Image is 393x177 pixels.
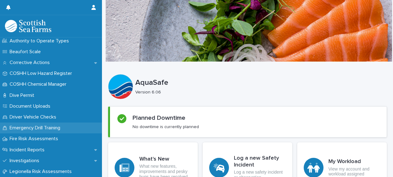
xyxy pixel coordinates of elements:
[7,49,46,55] p: Beaufort Scale
[7,114,61,120] p: Driver Vehicle Checks
[7,169,77,175] p: Legionella Risk Assessments
[7,71,77,76] p: COSHH Low Hazard Register
[7,125,65,131] p: Emergency Drill Training
[135,90,382,95] p: Version 6.06
[328,166,380,177] p: View my account and workload assigned
[139,156,191,163] h3: What's New
[328,158,380,165] h3: My Workload
[234,155,286,168] h3: Log a new Safety Incident
[133,124,199,130] p: No downtime is currently planned
[133,114,185,122] h2: Planned Downtime
[7,158,44,164] p: Investigations
[7,147,49,153] p: Incident Reports
[7,136,63,142] p: Fire Risk Assessments
[135,78,384,87] p: AquaSafe
[7,38,74,44] p: Authority to Operate Types
[7,81,71,87] p: COSHH Chemical Manager
[7,93,39,98] p: Dive Permit
[7,103,55,109] p: Document Uploads
[7,60,55,66] p: Corrective Actions
[5,20,51,32] img: bPIBxiqnSb2ggTQWdOVV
